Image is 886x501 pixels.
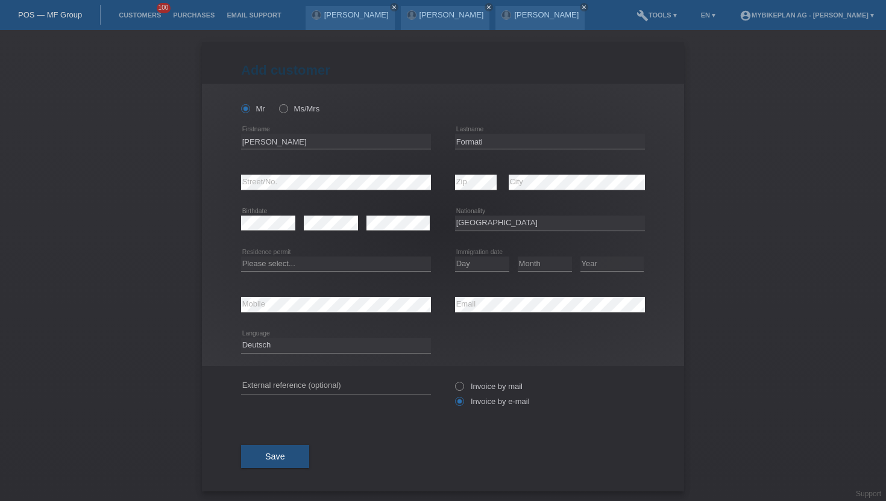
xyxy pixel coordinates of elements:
[581,4,587,10] i: close
[734,11,880,19] a: account_circleMybikeplan AG - [PERSON_NAME] ▾
[167,11,221,19] a: Purchases
[580,3,588,11] a: close
[455,382,463,397] input: Invoice by mail
[485,3,493,11] a: close
[279,104,287,112] input: Ms/Mrs
[455,397,530,406] label: Invoice by e-mail
[18,10,82,19] a: POS — MF Group
[856,490,881,498] a: Support
[514,10,579,19] a: [PERSON_NAME]
[279,104,319,113] label: Ms/Mrs
[241,445,309,468] button: Save
[241,63,645,78] h1: Add customer
[455,382,523,391] label: Invoice by mail
[630,11,683,19] a: buildTools ▾
[695,11,721,19] a: EN ▾
[241,104,249,112] input: Mr
[486,4,492,10] i: close
[391,4,397,10] i: close
[113,11,167,19] a: Customers
[455,397,463,412] input: Invoice by e-mail
[324,10,389,19] a: [PERSON_NAME]
[241,104,265,113] label: Mr
[157,3,171,13] span: 100
[390,3,398,11] a: close
[265,452,285,461] span: Save
[740,10,752,22] i: account_circle
[221,11,287,19] a: Email Support
[636,10,649,22] i: build
[419,10,484,19] a: [PERSON_NAME]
